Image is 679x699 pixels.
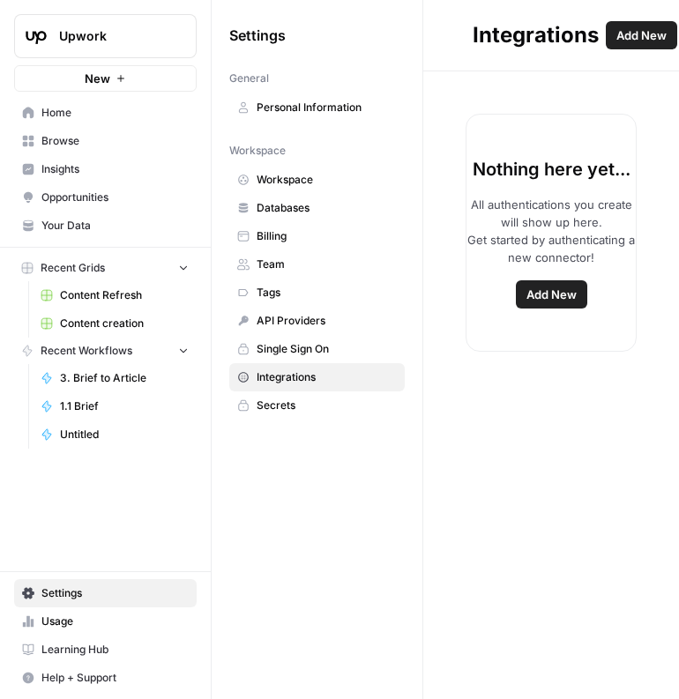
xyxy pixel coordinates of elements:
[14,14,197,58] button: Workspace: Upwork
[229,363,405,391] a: Integrations
[41,105,189,121] span: Home
[229,391,405,420] a: Secrets
[229,335,405,363] a: Single Sign On
[466,196,636,266] p: All authentications you create will show up here. Get started by authenticating a new connector!
[257,285,397,301] span: Tags
[60,370,189,386] span: 3. Brief to Article
[14,212,197,240] a: Your Data
[33,281,197,309] a: Content Refresh
[33,364,197,392] a: 3. Brief to Article
[41,260,105,276] span: Recent Grids
[606,21,677,49] button: Add New
[41,190,189,205] span: Opportunities
[59,27,166,45] span: Upwork
[14,579,197,607] a: Settings
[229,25,286,46] span: Settings
[229,71,269,86] span: General
[33,420,197,449] a: Untitled
[257,398,397,413] span: Secrets
[20,20,52,52] img: Upwork Logo
[229,279,405,307] a: Tags
[526,286,577,303] span: Add New
[257,257,397,272] span: Team
[257,200,397,216] span: Databases
[14,155,197,183] a: Insights
[14,99,197,127] a: Home
[60,287,189,303] span: Content Refresh
[473,21,599,49] div: Integrations
[257,228,397,244] span: Billing
[473,157,630,182] p: Nothing here yet...
[41,161,189,177] span: Insights
[14,664,197,692] button: Help + Support
[229,222,405,250] a: Billing
[257,100,397,115] span: Personal Information
[616,26,667,44] span: Add New
[229,307,405,335] a: API Providers
[60,427,189,442] span: Untitled
[229,194,405,222] a: Databases
[229,250,405,279] a: Team
[85,70,110,87] span: New
[516,280,587,309] button: Add New
[14,255,197,281] button: Recent Grids
[33,309,197,338] a: Content creation
[257,313,397,329] span: API Providers
[60,316,189,331] span: Content creation
[229,166,405,194] a: Workspace
[41,343,132,359] span: Recent Workflows
[60,398,189,414] span: 1.1 Brief
[257,341,397,357] span: Single Sign On
[14,65,197,92] button: New
[14,636,197,664] a: Learning Hub
[41,218,189,234] span: Your Data
[41,670,189,686] span: Help + Support
[41,133,189,149] span: Browse
[14,183,197,212] a: Opportunities
[41,642,189,658] span: Learning Hub
[14,127,197,155] a: Browse
[257,172,397,188] span: Workspace
[14,338,197,364] button: Recent Workflows
[257,369,397,385] span: Integrations
[229,143,286,159] span: Workspace
[229,93,405,122] a: Personal Information
[41,613,189,629] span: Usage
[41,585,189,601] span: Settings
[14,607,197,636] a: Usage
[33,392,197,420] a: 1.1 Brief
